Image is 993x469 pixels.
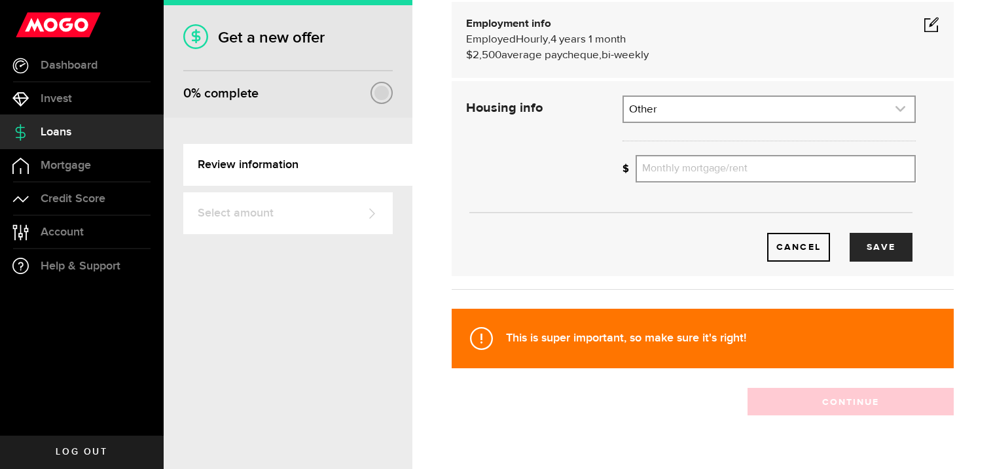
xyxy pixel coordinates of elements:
button: Save [850,233,912,262]
a: Cancel [767,233,830,262]
b: Employment info [466,18,551,29]
strong: Housing info [466,101,543,114]
button: Continue [748,388,954,415]
a: expand select [624,97,914,122]
button: Open LiveChat chat widget [10,5,50,44]
div: % complete [183,82,259,105]
span: Help & Support [41,260,120,272]
span: Hourly [516,34,548,45]
span: bi-weekly [602,50,649,61]
span: 0 [183,86,191,101]
span: Dashboard [41,60,98,71]
span: 4 years 1 month [551,34,626,45]
span: Employed [466,34,516,45]
strong: This is super important, so make sure it's right! [506,331,746,345]
span: Loans [41,126,71,138]
span: Mortgage [41,160,91,171]
span: , [548,34,551,45]
a: Review information [183,144,412,186]
span: Invest [41,93,72,105]
span: Credit Score [41,193,105,205]
h1: Get a new offer [183,28,393,47]
span: $2,500 [466,50,501,61]
span: Account [41,226,84,238]
span: Log out [56,447,107,457]
a: Select amount [183,192,393,234]
span: average paycheque, [501,50,602,61]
